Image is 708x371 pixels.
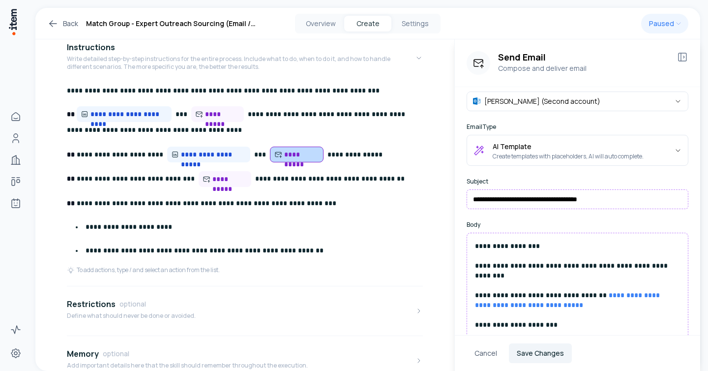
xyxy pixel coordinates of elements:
[467,123,688,131] label: Email Type
[119,299,146,309] span: optional
[509,343,572,363] button: Save Changes
[47,18,78,30] a: Back
[67,83,423,282] div: InstructionsWrite detailed step-by-step instructions for the entire process. Include what to do, ...
[86,18,261,30] h1: Match Group - Expert Outreach Sourcing (Email / Linkedin) ™️
[6,107,26,126] a: Home
[8,8,18,36] img: Item Brain Logo
[6,343,26,363] a: Settings
[67,33,423,83] button: InstructionsWrite detailed step-by-step instructions for the entire process. Include what to do, ...
[6,320,26,340] a: Activity
[67,41,115,53] h4: Instructions
[467,343,505,363] button: Cancel
[344,16,391,31] button: Create
[67,362,308,370] p: Add important details here that the skill should remember throughout the execution.
[67,55,415,71] p: Write detailed step-by-step instructions for the entire process. Include what to do, when to do i...
[6,128,26,148] a: People
[297,16,344,31] button: Overview
[67,290,423,332] button: RestrictionsoptionalDefine what should never be done or avoided.
[67,298,116,310] h4: Restrictions
[103,349,129,359] span: optional
[391,16,439,31] button: Settings
[467,178,688,185] label: Subject
[6,150,26,170] a: Companies
[67,348,99,360] h4: Memory
[498,51,669,63] h3: Send Email
[67,312,196,320] p: Define what should never be done or avoided.
[6,193,26,213] a: Agents
[498,63,669,74] p: Compose and deliver email
[6,172,26,191] a: Deals
[467,221,688,229] label: Body
[67,266,220,274] div: To add actions, type / and select an action from the list.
